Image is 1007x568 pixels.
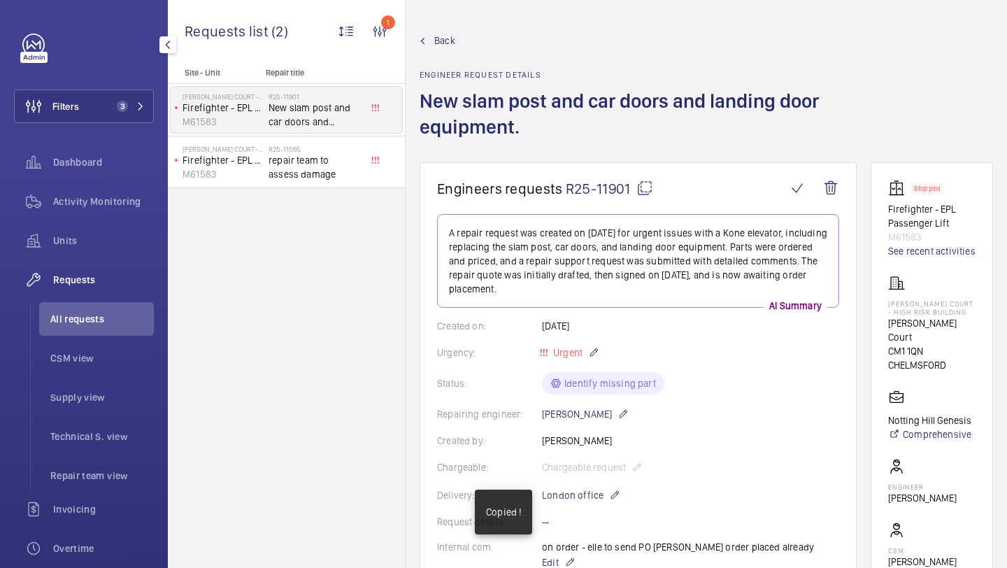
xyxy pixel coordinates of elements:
[50,469,154,483] span: Repair team view
[486,505,521,519] p: Copied !
[888,202,976,230] p: Firefighter - EPL Passenger Lift
[50,312,154,326] span: All requests
[420,88,859,162] h1: New slam post and car doors and landing door equipment.
[888,244,976,258] a: See recent activities
[449,226,827,296] p: A repair request was created on [DATE] for urgent issues with a Kone elevator, including replacin...
[53,234,154,248] span: Units
[888,483,957,491] p: Engineer
[50,429,154,443] span: Technical S. view
[269,92,361,101] h2: R25-11901
[53,194,154,208] span: Activity Monitoring
[888,546,957,555] p: CSM
[888,316,976,344] p: [PERSON_NAME] Court
[269,101,361,129] span: New slam post and car doors and landing door equipment.
[888,413,971,427] p: Notting Hill Genesis
[14,90,154,123] button: Filters3
[269,153,361,181] span: repair team to assess damage
[117,101,128,112] span: 3
[168,68,260,78] p: Site - Unit
[888,427,971,441] a: Comprehensive
[888,491,957,505] p: [PERSON_NAME]
[888,299,976,316] p: [PERSON_NAME] Court - High Risk Building
[888,230,976,244] p: M61583
[269,145,361,153] h2: R25-11565
[183,101,263,115] p: Firefighter - EPL Passenger Lift
[185,22,271,40] span: Requests list
[420,70,859,80] h2: Engineer request details
[542,406,629,423] p: [PERSON_NAME]
[914,186,941,191] p: Stopped
[266,68,358,78] p: Repair title
[566,180,653,197] span: R25-11901
[764,299,827,313] p: AI Summary
[550,347,583,358] span: Urgent
[434,34,455,48] span: Back
[53,273,154,287] span: Requests
[52,99,79,113] span: Filters
[183,92,263,101] p: [PERSON_NAME] Court - High Risk Building
[888,180,910,197] img: elevator.svg
[542,487,620,504] p: London office
[183,153,263,167] p: Firefighter - EPL Passenger Lift
[53,541,154,555] span: Overtime
[183,167,263,181] p: M61583
[53,502,154,516] span: Invoicing
[437,180,563,197] span: Engineers requests
[183,145,263,153] p: [PERSON_NAME] Court - High Risk Building
[53,155,154,169] span: Dashboard
[183,115,263,129] p: M61583
[50,390,154,404] span: Supply view
[888,344,976,372] p: CM1 1QN CHELMSFORD
[50,351,154,365] span: CSM view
